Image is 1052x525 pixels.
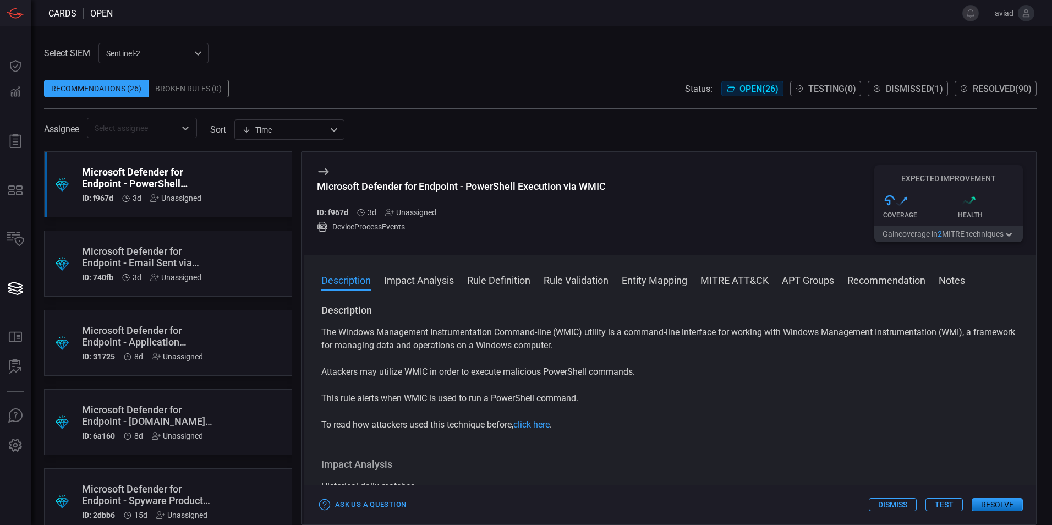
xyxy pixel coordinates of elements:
[210,124,226,135] label: sort
[82,483,212,506] div: Microsoft Defender for Endpoint - Spyware Product Reconnaissance Via WMIC
[955,81,1037,96] button: Resolved(90)
[782,273,834,286] button: APT Groups
[150,194,201,203] div: Unassigned
[467,273,530,286] button: Rule Definition
[973,84,1032,94] span: Resolved ( 90 )
[874,174,1023,183] h5: Expected Improvement
[152,431,203,440] div: Unassigned
[2,433,29,459] button: Preferences
[321,273,371,286] button: Description
[883,211,949,219] div: Coverage
[134,431,143,440] span: Sep 02, 2025 10:49 AM
[938,229,942,238] span: 2
[847,273,925,286] button: Recommendation
[384,273,454,286] button: Impact Analysis
[106,48,191,59] p: sentinel-2
[808,84,856,94] span: Testing ( 0 )
[321,392,1018,405] p: This rule alerts when WMIC is used to run a PowerShell command.
[983,9,1013,18] span: aviad
[513,419,550,430] a: click here
[868,81,948,96] button: Dismissed(1)
[685,84,713,94] span: Status:
[321,304,1018,317] h3: Description
[317,496,409,513] button: Ask Us a Question
[321,458,1018,471] h3: Impact Analysis
[82,325,212,348] div: Microsoft Defender for Endpoint - Application Whitelisting Bypass via Dxcap.exe
[133,194,141,203] span: Sep 07, 2025 10:54 AM
[48,8,76,19] span: Cards
[385,208,436,217] div: Unassigned
[150,273,201,282] div: Unassigned
[2,354,29,380] button: ALERT ANALYSIS
[925,498,963,511] button: Test
[2,53,29,79] button: Dashboard
[721,81,783,96] button: Open(26)
[82,404,212,427] div: Microsoft Defender for Endpoint - Mega.nz Traffic Detected
[82,352,115,361] h5: ID: 31725
[133,273,141,282] span: Sep 07, 2025 10:54 AM
[869,498,917,511] button: Dismiss
[368,208,376,217] span: Sep 07, 2025 10:54 AM
[790,81,861,96] button: Testing(0)
[874,226,1023,242] button: Gaincoverage in2MITRE techniques
[544,273,609,286] button: Rule Validation
[82,511,115,519] h5: ID: 2dbb6
[44,124,79,134] span: Assignee
[44,80,149,97] div: Recommendations (26)
[82,273,113,282] h5: ID: 740fb
[321,326,1018,352] p: The Windows Management Instrumentation Command-line (WMIC) utility is a command-line interface fo...
[2,128,29,155] button: Reports
[622,273,687,286] button: Entity Mapping
[739,84,779,94] span: Open ( 26 )
[2,403,29,429] button: Ask Us A Question
[90,8,113,19] span: open
[90,121,176,135] input: Select assignee
[134,511,147,519] span: Aug 26, 2025 8:43 AM
[317,208,348,217] h5: ID: f967d
[82,431,115,440] h5: ID: 6a160
[958,211,1023,219] div: Health
[149,80,229,97] div: Broken Rules (0)
[939,273,965,286] button: Notes
[156,511,207,519] div: Unassigned
[2,177,29,204] button: MITRE - Detection Posture
[2,226,29,253] button: Inventory
[178,121,193,136] button: Open
[82,166,212,189] div: Microsoft Defender for Endpoint - PowerShell Execution via WMIC
[321,480,1018,493] div: Historical daily matches
[886,84,943,94] span: Dismissed ( 1 )
[134,352,143,361] span: Sep 02, 2025 10:49 AM
[2,79,29,106] button: Detections
[82,245,212,269] div: Microsoft Defender for Endpoint - Email Sent via Outlook API Call
[242,124,327,135] div: Time
[152,352,203,361] div: Unassigned
[321,418,1018,431] p: To read how attackers used this technique before, .
[317,221,606,232] div: DeviceProcessEvents
[2,324,29,351] button: Rule Catalog
[2,275,29,302] button: Cards
[317,181,606,192] div: Microsoft Defender for Endpoint - PowerShell Execution via WMIC
[700,273,769,286] button: MITRE ATT&CK
[972,498,1023,511] button: Resolve
[82,194,113,203] h5: ID: f967d
[321,365,1018,379] p: Attackers may utilize WMIC in order to execute malicious PowerShell commands.
[44,48,90,58] label: Select SIEM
